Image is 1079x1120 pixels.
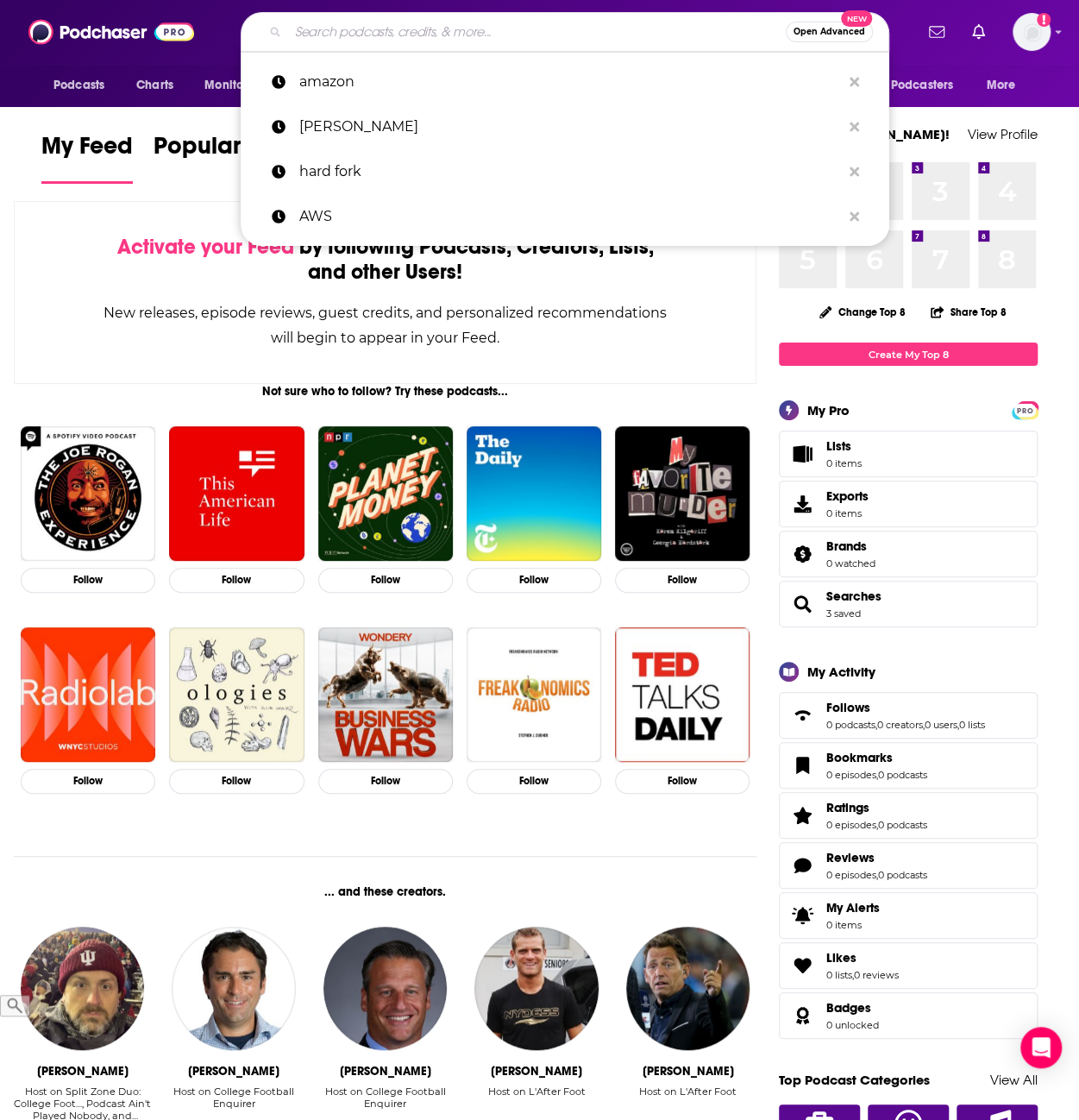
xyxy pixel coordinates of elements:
a: View All [990,1072,1038,1088]
a: AWS [241,194,889,239]
span: , [876,769,878,781]
span: New [841,10,872,27]
button: Follow [318,769,453,794]
a: Lists [779,431,1038,477]
span: PRO [1014,404,1035,417]
img: Pete Thamel [172,927,295,1050]
svg: Add a profile image [1037,13,1051,27]
img: My Favorite Murder with Karen Kilgariff and Georgia Hardstark [615,426,750,561]
a: Popular Feed [154,131,300,184]
a: 0 watched [826,557,875,569]
span: Brands [779,531,1038,577]
a: Follows [785,703,819,727]
img: The Daily [467,426,601,561]
button: Follow [318,568,453,593]
a: 0 reviews [854,969,899,981]
span: More [987,73,1016,98]
span: Searches [826,588,881,604]
a: amazon [241,60,889,104]
button: Follow [169,769,304,794]
a: 0 podcasts [878,869,927,881]
img: Pat Forde [323,927,447,1050]
button: Follow [21,769,155,794]
div: Open Intercom Messenger [1020,1027,1062,1068]
a: Brands [826,538,875,554]
span: Bookmarks [779,742,1038,789]
a: Reviews [785,853,819,878]
button: Follow [615,568,750,593]
a: Brands [785,542,819,566]
a: Top Podcast Categories [779,1072,930,1088]
img: Ologies with Alie Ward [169,627,304,762]
a: Reviews [826,850,927,865]
a: Likes [785,953,819,978]
span: 0 items [826,507,869,519]
div: Pat Forde [340,1064,431,1079]
button: open menu [975,69,1038,102]
span: For Podcasters [870,73,953,98]
button: Follow [467,568,601,593]
img: The Joe Rogan Experience [21,426,155,561]
span: Bookmarks [826,750,893,765]
a: Freakonomics Radio [467,627,601,762]
a: Exports [779,481,1038,527]
span: Podcasts [53,73,104,98]
span: 0 items [826,919,880,931]
a: Bookmarks [785,753,819,777]
button: Open AdvancedNew [786,22,873,42]
span: Lists [785,442,819,466]
button: Show profile menu [1013,13,1051,51]
img: Daniel Riolo [626,927,750,1050]
div: by following Podcasts, Creators, Lists, and other Users! [101,235,669,285]
img: TED Talks Daily [615,627,750,762]
img: Radiolab [21,627,155,762]
div: Search podcasts, credits, & more... [241,12,889,52]
span: Popular Feed [154,131,300,171]
p: hard fork [299,149,841,194]
button: Change Top 8 [809,301,916,323]
img: Podchaser - Follow, Share and Rate Podcasts [28,16,194,48]
span: Logged in as mmjamo [1013,13,1051,51]
a: 0 podcasts [826,719,875,731]
span: Searches [779,581,1038,627]
a: PRO [1014,403,1035,416]
button: Follow [467,769,601,794]
a: View Profile [968,126,1038,142]
span: Lists [826,438,851,454]
button: Follow [21,568,155,593]
img: Steven Godfrey [21,927,144,1050]
a: 0 episodes [826,869,876,881]
span: Monitoring [204,73,266,98]
img: Jerome Rothen [474,927,598,1050]
span: Ratings [779,792,1038,839]
span: Brands [826,538,867,554]
img: User Profile [1013,13,1051,51]
a: Likes [826,950,899,966]
div: Host on L'After Foot [639,1085,737,1098]
div: Pete Thamel [188,1064,279,1079]
a: 3 saved [826,607,861,620]
div: Host on College Football Enquirer [317,1085,454,1110]
a: Searches [785,592,819,616]
span: Open Advanced [794,28,865,36]
a: 0 episodes [826,769,876,781]
span: Ratings [826,800,869,815]
a: [PERSON_NAME] [241,104,889,149]
a: Planet Money [318,426,453,561]
a: 0 podcasts [878,769,927,781]
a: Follows [826,700,985,715]
span: Reviews [779,842,1038,889]
span: My Alerts [785,903,819,928]
div: Daniel Riolo [643,1064,734,1079]
div: Host on L'After Foot [488,1085,586,1098]
button: Follow [169,568,304,593]
a: 0 podcasts [878,819,927,831]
